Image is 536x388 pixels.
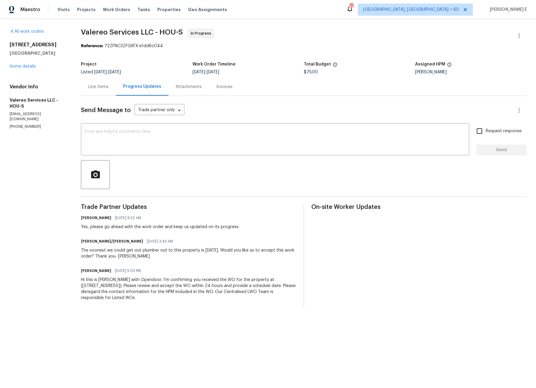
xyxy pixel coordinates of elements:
[304,70,318,74] span: $75.00
[115,268,141,274] span: [DATE] 5:03 PM
[81,277,296,301] div: Hi this is [PERSON_NAME] with Opendoor. I’m confirming you received the WO for the property at ([...
[81,44,103,48] b: Reference:
[103,7,130,13] span: Work Orders
[10,64,36,69] a: Home details
[147,238,173,244] span: [DATE] 3:43 AM
[216,84,233,90] div: Invoices
[10,97,66,109] h5: Valereo Services LLC - HOU-S
[81,43,526,49] div: 72ZFNC3ZFGXFX-e1dd8c044
[123,84,161,90] div: Progress Updates
[363,7,459,13] span: [GEOGRAPHIC_DATA], [GEOGRAPHIC_DATA] + 60
[349,4,353,10] div: 678
[81,70,121,74] span: Listed
[81,215,111,221] h6: [PERSON_NAME]
[188,7,227,13] span: Geo Assignments
[94,70,107,74] span: [DATE]
[157,7,181,13] span: Properties
[137,8,150,12] span: Tasks
[193,70,219,74] span: -
[447,62,452,70] span: The hpm assigned to this work order.
[193,62,236,66] h5: Work Order Timeline
[81,62,97,66] h5: Project
[20,7,40,13] span: Maestro
[81,204,296,210] span: Trade Partner Updates
[108,70,121,74] span: [DATE]
[304,62,331,66] h5: Total Budget
[57,7,70,13] span: Visits
[176,84,202,90] div: Attachments
[81,107,131,113] span: Send Message to
[81,268,111,274] h6: [PERSON_NAME]
[77,7,96,13] span: Projects
[10,50,66,56] h5: [GEOGRAPHIC_DATA]
[333,62,337,70] span: The total cost of line items that have been proposed by Opendoor. This sum includes line items th...
[486,128,522,134] span: Request response
[81,247,296,259] div: The soonest we could get out plumber out to this property is [DATE]. Would you like us to accept ...
[10,84,66,90] h4: Vendor Info
[81,224,239,230] div: Yes, please go ahead with the work order and keep us updated on its progress.
[415,62,445,66] h5: Assigned HPM
[88,84,109,90] div: Line Items
[191,30,214,36] span: In Progress
[134,105,184,115] div: Trade partner only
[94,70,121,74] span: -
[10,42,66,48] h2: [STREET_ADDRESS]
[311,204,526,210] span: On-site Worker Updates
[487,7,527,13] span: [PERSON_NAME] E
[207,70,219,74] span: [DATE]
[10,29,44,34] a: All work orders
[10,112,66,122] p: [EMAIL_ADDRESS][DOMAIN_NAME]
[81,29,183,36] span: Valereo Services LLC - HOU-S
[81,238,143,244] h6: [PERSON_NAME]/[PERSON_NAME]
[415,70,526,74] div: [PERSON_NAME]
[10,124,66,129] p: [PHONE_NUMBER]
[115,215,141,221] span: [DATE] 9:22 AM
[193,70,205,74] span: [DATE]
